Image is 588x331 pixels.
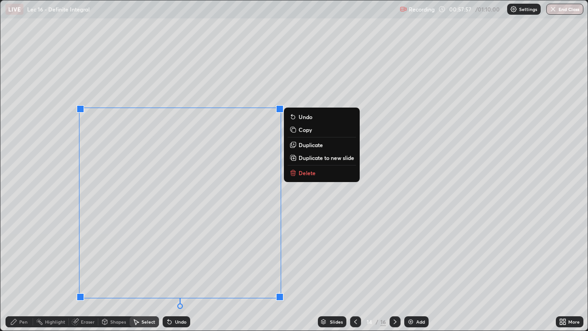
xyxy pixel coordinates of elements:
p: Undo [299,113,312,120]
p: Duplicate to new slide [299,154,354,161]
div: / [376,319,379,325]
img: recording.375f2c34.svg [400,6,407,13]
p: Settings [519,7,537,11]
div: Add [416,320,425,324]
p: Recording [409,6,435,13]
div: Select [141,320,155,324]
button: Duplicate to new slide [288,152,356,163]
img: class-settings-icons [510,6,517,13]
p: Copy [299,126,312,133]
div: Shapes [110,320,126,324]
div: Slides [330,320,343,324]
div: Undo [175,320,187,324]
p: Duplicate [299,141,323,148]
button: Undo [288,111,356,122]
div: Highlight [45,320,65,324]
div: Eraser [81,320,95,324]
div: 14 [365,319,374,325]
p: Delete [299,169,316,177]
div: Pen [19,320,28,324]
p: LIVE [8,6,21,13]
div: 16 [380,318,386,326]
button: Duplicate [288,139,356,150]
img: add-slide-button [407,318,414,325]
button: End Class [546,4,583,15]
p: Lec 16 - Definite Integral [27,6,90,13]
div: More [568,320,580,324]
button: Copy [288,124,356,135]
button: Delete [288,167,356,178]
img: end-class-cross [549,6,557,13]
